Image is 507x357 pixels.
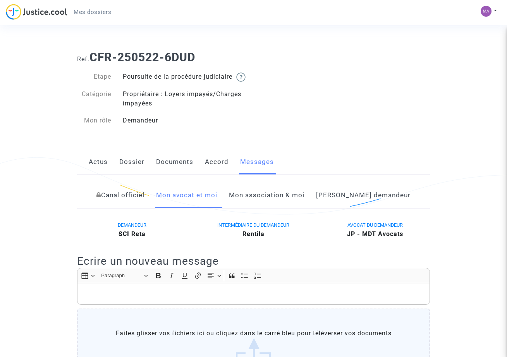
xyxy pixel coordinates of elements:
[89,50,195,64] b: CFR-250522-6DUD
[77,268,430,283] div: Editor toolbar
[347,222,403,228] span: AVOCAT DU DEMANDEUR
[101,271,141,280] span: Paragraph
[205,149,229,175] a: Accord
[156,149,193,175] a: Documents
[229,183,304,208] a: Mon association & moi
[118,222,146,228] span: DEMANDEUR
[71,72,117,82] div: Etape
[117,90,254,108] div: Propriétaire : Loyers impayés/Charges impayées
[316,183,411,208] a: [PERSON_NAME] demandeur
[242,230,265,238] b: Rentila
[6,4,67,20] img: jc-logo.svg
[96,183,144,208] a: Canal officiel
[481,6,492,17] img: a74818b7e1fd80082a69ff852d26ac81
[77,254,430,268] h2: Ecrire un nouveau message
[236,72,246,82] img: help.svg
[347,230,403,238] b: JP - MDT Avocats
[71,90,117,108] div: Catégorie
[71,116,117,125] div: Mon rôle
[156,183,217,208] a: Mon avocat et moi
[89,149,108,175] a: Actus
[119,149,144,175] a: Dossier
[98,270,151,282] button: Paragraph
[117,72,254,82] div: Poursuite de la procédure judiciaire
[77,55,89,63] span: Ref.
[217,222,289,228] span: INTERMÉDIAIRE DU DEMANDEUR
[74,9,111,16] span: Mes dossiers
[117,116,254,125] div: Demandeur
[240,149,274,175] a: Messages
[77,283,430,305] div: Rich Text Editor, main
[67,6,117,18] a: Mes dossiers
[119,230,146,238] b: SCI Reta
